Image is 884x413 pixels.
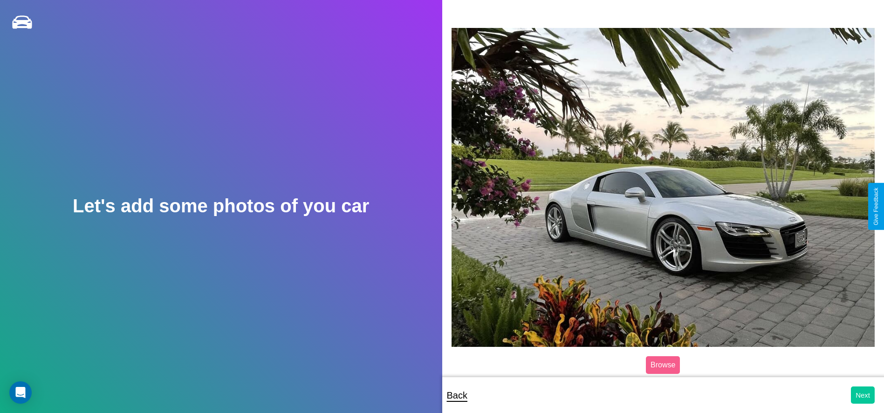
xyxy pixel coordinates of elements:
[873,188,879,225] div: Give Feedback
[73,196,369,217] h2: Let's add some photos of you car
[851,386,875,404] button: Next
[452,28,875,347] img: posted
[9,381,32,404] div: Open Intercom Messenger
[646,356,680,374] label: Browse
[447,387,467,404] p: Back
